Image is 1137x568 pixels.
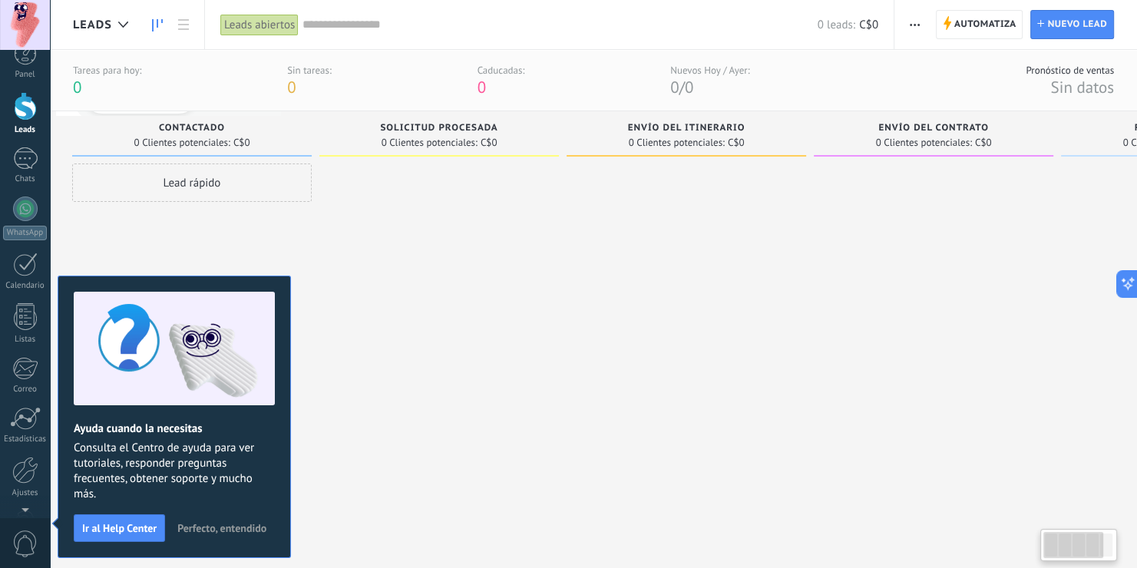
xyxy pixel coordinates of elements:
span: 0 [287,77,296,97]
span: Solicitud procesada [380,123,497,134]
button: Más [904,10,926,39]
div: Listas [3,335,48,345]
div: Panel [3,70,48,80]
div: Nuevos Hoy / Ayer: [670,64,749,77]
span: Automatiza [954,11,1016,38]
div: Contactado [80,123,304,136]
span: 0 Clientes potenciales: [629,138,725,147]
span: Sin datos [1050,77,1114,97]
span: Consulta el Centro de ayuda para ver tutoriales, responder preguntas frecuentes, obtener soporte ... [74,441,275,502]
div: Tareas para hoy: [73,64,141,77]
div: Lead rápido [72,163,312,202]
span: C$0 [233,138,250,147]
span: 0 Clientes potenciales: [876,138,972,147]
img: logo_orange.svg [25,25,37,37]
div: Palabras clave [185,91,241,101]
div: Caducadas: [478,64,525,77]
span: Contactado [159,123,225,134]
span: 0 [670,77,679,97]
div: Solicitud procesada [327,123,551,136]
img: tab_keywords_by_traffic_grey.svg [168,89,180,101]
h2: Ayuda cuando la necesitas [74,421,275,436]
span: Ir al Help Center [82,523,157,533]
div: Dominio: [DOMAIN_NAME] [40,40,172,52]
div: Leads [3,125,48,135]
span: 0 leads: [818,18,855,32]
span: Envío del contrato [878,123,988,134]
div: Dominio [81,91,117,101]
a: Lista [170,10,197,40]
div: Correo [3,385,48,395]
div: v 4.0.25 [43,25,75,37]
div: Chats [3,174,48,184]
span: Perfecto, entendido [177,523,266,533]
a: Leads [144,10,170,40]
span: C$0 [728,138,745,147]
span: 0 [685,77,693,97]
div: Calendario [3,281,48,291]
span: 0 Clientes potenciales: [134,138,230,147]
div: Estadísticas [3,434,48,444]
span: 0 [73,77,81,97]
span: 0 Clientes potenciales: [382,138,478,147]
span: / [679,77,685,97]
span: C$0 [859,18,878,32]
div: Envío del contrato [821,123,1046,136]
span: Envío del itinerario [628,123,745,134]
div: WhatsApp [3,226,47,240]
button: Perfecto, entendido [170,517,273,540]
a: Automatiza [936,10,1023,39]
div: Ajustes [3,488,48,498]
img: tab_domain_overview_orange.svg [64,89,77,101]
img: website_grey.svg [25,40,37,52]
span: Nuevo lead [1047,11,1107,38]
button: Ir al Help Center [74,514,165,542]
span: 0 [478,77,486,97]
span: C$0 [481,138,497,147]
div: Sin tareas: [287,64,332,77]
div: Leads abiertos [220,14,299,36]
div: Envío del itinerario [574,123,798,136]
span: C$0 [975,138,992,147]
a: Nuevo lead [1030,10,1114,39]
div: Pronóstico de ventas [1026,64,1114,77]
span: Leads [73,18,112,32]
